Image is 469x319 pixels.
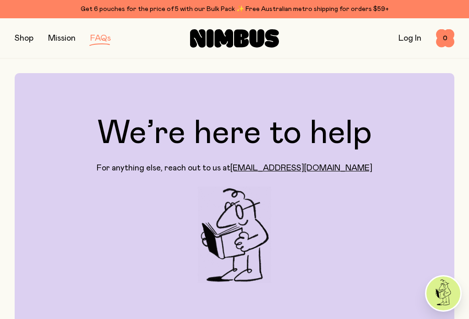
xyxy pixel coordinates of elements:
a: Mission [48,34,76,43]
h1: We’re here to help [98,117,372,150]
a: Log In [398,34,421,43]
button: 0 [436,29,454,48]
div: Get 6 pouches for the price of 5 with our Bulk Pack ✨ Free Australian metro shipping for orders $59+ [15,4,454,15]
a: [EMAIL_ADDRESS][DOMAIN_NAME] [230,164,372,172]
a: FAQs [90,34,111,43]
p: For anything else, reach out to us at [97,163,372,174]
img: agent [426,276,460,310]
